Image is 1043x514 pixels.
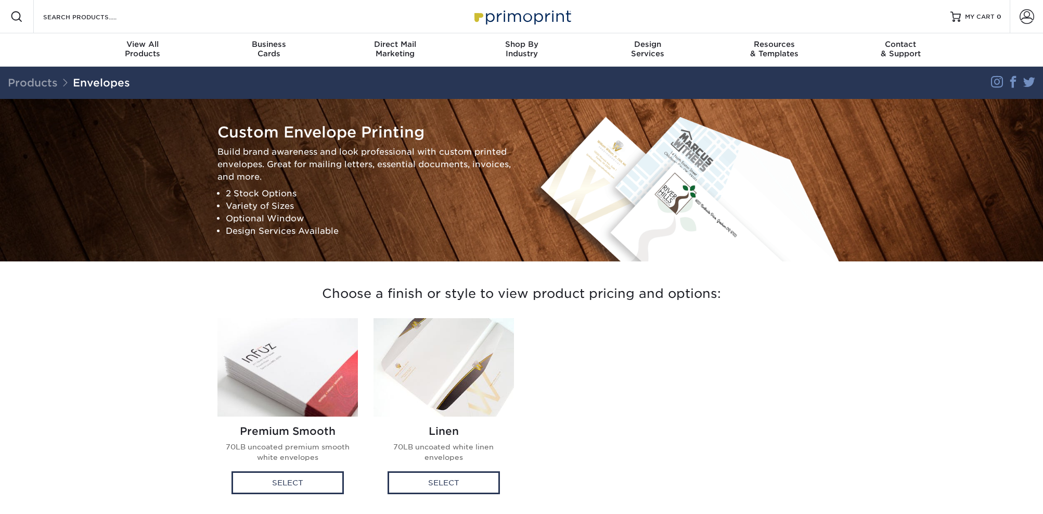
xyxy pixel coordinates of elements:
[838,40,964,58] div: & Support
[997,13,1001,20] span: 0
[226,199,514,212] li: Variety of Sizes
[585,40,711,58] div: Services
[711,33,838,67] a: Resources& Templates
[80,40,206,49] span: View All
[205,33,332,67] a: BusinessCards
[711,40,838,58] div: & Templates
[585,33,711,67] a: DesignServices
[205,40,332,58] div: Cards
[73,77,130,89] a: Envelopes
[458,40,585,58] div: Industry
[205,40,332,49] span: Business
[332,40,458,58] div: Marketing
[42,10,144,23] input: SEARCH PRODUCTS.....
[711,40,838,49] span: Resources
[80,40,206,58] div: Products
[838,40,964,49] span: Contact
[965,12,995,21] span: MY CART
[226,425,350,437] h2: Premium Smooth
[382,442,506,463] p: 70LB uncoated white linen envelopes
[80,33,206,67] a: View AllProducts
[332,40,458,49] span: Direct Mail
[458,40,585,49] span: Shop By
[226,442,350,463] p: 70LB uncoated premium smooth white envelopes
[217,318,358,505] a: Premium Smooth Envelopes Premium Smooth 70LB uncoated premium smooth white envelopes Select
[226,212,514,224] li: Optional Window
[530,111,843,261] img: Envelopes
[217,274,826,314] h3: Choose a finish or style to view product pricing and options:
[374,318,514,417] img: Linen Envelopes
[458,33,585,67] a: Shop ByIndustry
[217,123,514,142] h1: Custom Envelope Printing
[226,187,514,199] li: 2 Stock Options
[374,318,514,505] a: Linen Envelopes Linen 70LB uncoated white linen envelopes Select
[217,318,358,417] img: Premium Smooth Envelopes
[838,33,964,67] a: Contact& Support
[217,145,514,183] p: Build brand awareness and look professional with custom printed envelopes. Great for mailing lett...
[388,471,500,494] div: Select
[8,77,58,89] a: Products
[332,33,458,67] a: Direct MailMarketing
[382,425,506,437] h2: Linen
[231,471,344,494] div: Select
[585,40,711,49] span: Design
[470,5,574,28] img: Primoprint
[226,224,514,237] li: Design Services Available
